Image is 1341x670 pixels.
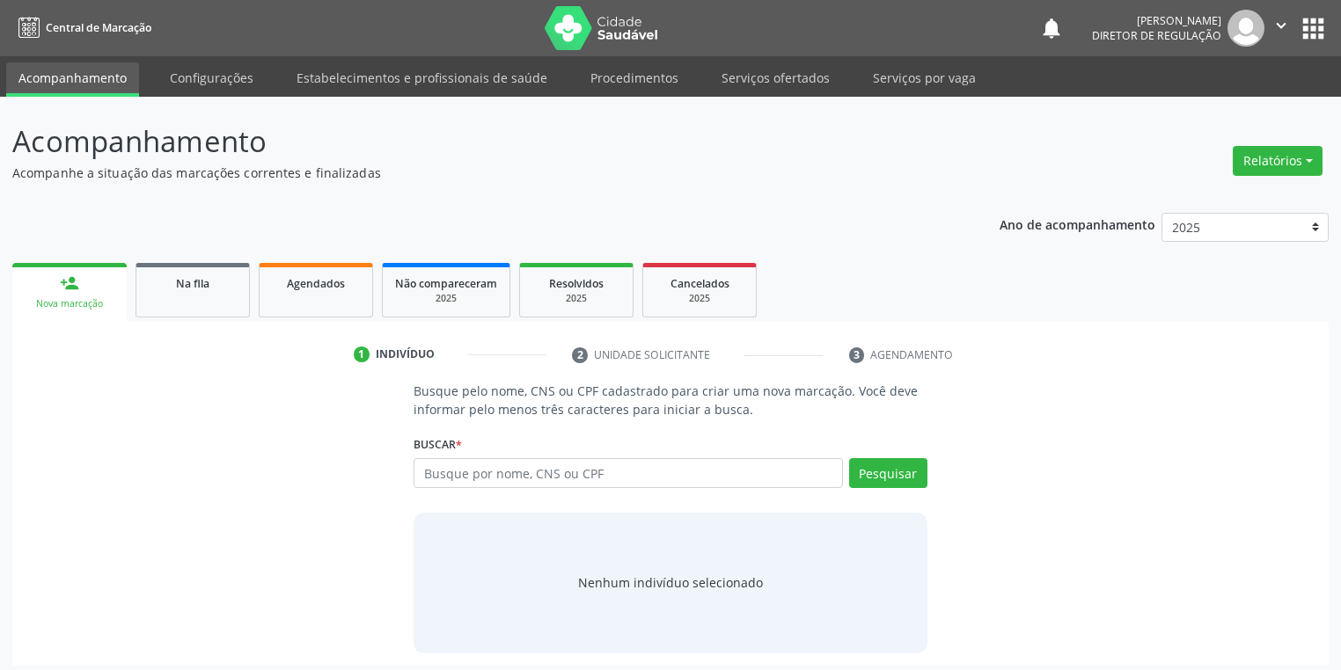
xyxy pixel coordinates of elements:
div: 1 [354,346,370,362]
button:  [1264,10,1298,47]
a: Serviços por vaga [861,62,988,93]
span: Central de Marcação [46,20,151,35]
span: Resolvidos [549,276,604,291]
button: Relatórios [1233,146,1323,176]
div: Nenhum indivíduo selecionado [578,573,763,592]
label: Buscar [414,431,462,458]
span: Na fila [176,276,209,291]
button: apps [1298,13,1329,44]
img: img [1227,10,1264,47]
div: [PERSON_NAME] [1092,13,1221,28]
p: Busque pelo nome, CNS ou CPF cadastrado para criar uma nova marcação. Você deve informar pelo men... [414,382,927,419]
span: Diretor de regulação [1092,28,1221,43]
span: Agendados [287,276,345,291]
p: Acompanhamento [12,120,934,164]
a: Acompanhamento [6,62,139,97]
i:  [1271,16,1291,35]
div: 2025 [532,292,620,305]
button: notifications [1039,16,1064,40]
a: Serviços ofertados [709,62,842,93]
span: Não compareceram [395,276,497,291]
a: Procedimentos [578,62,691,93]
div: 2025 [395,292,497,305]
p: Acompanhe a situação das marcações correntes e finalizadas [12,164,934,182]
p: Ano de acompanhamento [1000,213,1155,235]
span: Cancelados [670,276,729,291]
input: Busque por nome, CNS ou CPF [414,458,843,488]
div: Nova marcação [25,297,114,310]
div: Indivíduo [376,346,435,362]
a: Central de Marcação [12,13,151,42]
a: Estabelecimentos e profissionais de saúde [284,62,560,93]
div: person_add [60,273,79,293]
button: Pesquisar [849,458,927,488]
div: 2025 [656,292,744,305]
a: Configurações [158,62,266,93]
